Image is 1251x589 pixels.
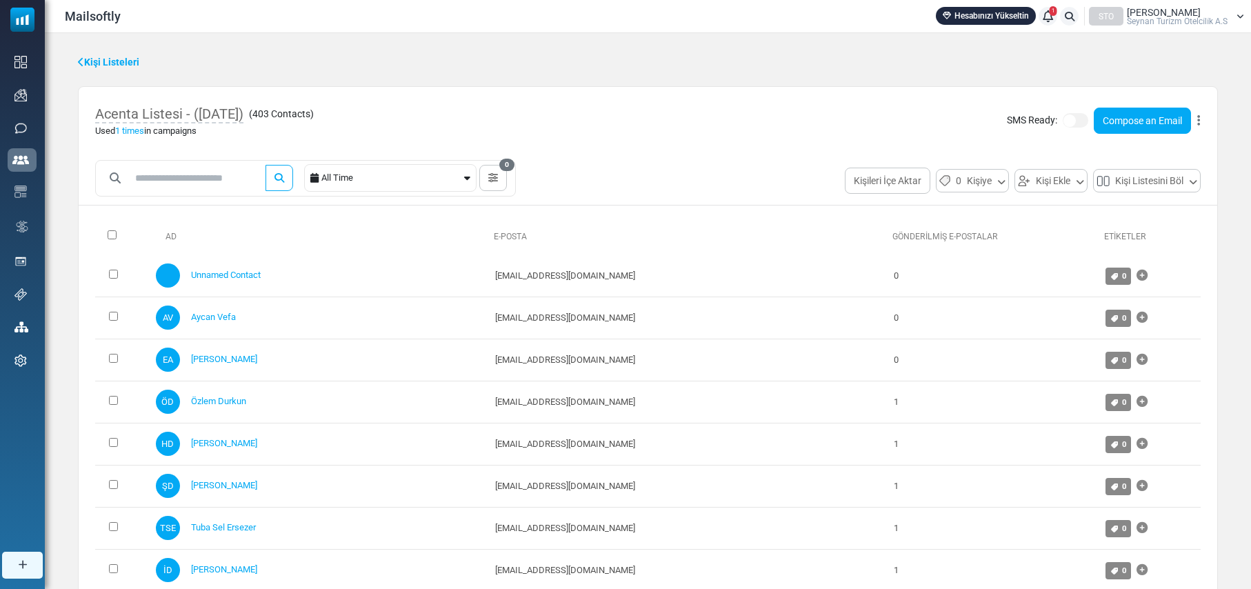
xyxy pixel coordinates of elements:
[1105,394,1132,411] a: 0
[1039,7,1057,26] a: 1
[191,354,257,364] a: [PERSON_NAME]
[1122,481,1127,491] span: 0
[936,169,1009,192] button: 0Kişiye
[1014,169,1088,192] button: Kişi Ekle
[14,219,30,234] img: workflow.svg
[1137,430,1148,458] a: Etiket Ekle
[1105,352,1132,369] a: 0
[14,355,27,367] img: settings-icon.svg
[95,106,243,123] span: Acenta Listesi - ([DATE])
[1137,515,1148,542] a: Etiket Ekle
[1122,566,1127,575] span: 0
[1093,169,1201,192] button: Kişi Listesini Böl
[887,339,1099,381] td: 0
[95,126,197,136] a: Used1 timesin campaigns
[1122,313,1127,323] span: 0
[479,165,507,191] button: 0
[156,432,180,456] span: HD
[488,465,888,507] td: [EMAIL_ADDRESS][DOMAIN_NAME]
[156,348,180,372] span: EA
[1127,8,1201,17] span: [PERSON_NAME]
[1105,478,1132,495] a: 0
[1089,7,1123,26] div: STO
[488,255,888,297] td: [EMAIL_ADDRESS][DOMAIN_NAME]
[845,168,930,194] button: Kişileri İçe Aktar
[156,516,180,540] span: TSE
[1094,108,1191,134] a: Compose an Email
[1137,557,1148,584] a: Etiket Ekle
[887,507,1099,549] td: 1
[14,89,27,101] img: campaigns-icon.png
[488,339,888,381] td: [EMAIL_ADDRESS][DOMAIN_NAME]
[156,558,180,582] span: İD
[1122,523,1127,533] span: 0
[494,232,527,241] a: E-Posta
[1105,436,1132,453] a: 0
[1137,304,1148,332] a: Etiket Ekle
[488,423,888,465] td: [EMAIL_ADDRESS][DOMAIN_NAME]
[1137,262,1148,290] a: Etiket Ekle
[488,507,888,549] td: [EMAIL_ADDRESS][DOMAIN_NAME]
[191,480,257,490] a: [PERSON_NAME]
[1007,108,1201,134] div: SMS Ready:
[191,270,261,280] a: Unnamed Contact
[14,186,27,198] img: email-templates-icon.svg
[321,165,461,191] div: All Time
[252,108,310,119] span: 403 Contacts
[65,7,121,26] span: Mailsoftly
[887,255,1099,297] td: 0
[191,522,256,532] a: Tuba Sel Ersezer
[1089,7,1244,26] a: STO [PERSON_NAME] Seynan Turi̇zm Otelci̇li̇k A.S
[12,155,29,165] img: contacts-icon-active.svg
[1122,397,1127,407] span: 0
[14,56,27,68] img: dashboard-icon.svg
[499,159,514,171] span: 0
[1105,520,1132,537] a: 0
[1122,439,1127,449] span: 0
[156,306,180,330] span: AV
[191,312,236,322] a: Aycan Vefa
[1137,346,1148,374] a: Etiket Ekle
[1137,472,1148,500] a: Etiket Ekle
[488,297,888,339] td: [EMAIL_ADDRESS][DOMAIN_NAME]
[115,126,144,136] span: 1 times
[1104,232,1146,241] a: Etiketler
[156,474,180,498] span: ŞD
[887,381,1099,423] td: 1
[191,564,257,575] a: [PERSON_NAME]
[14,122,27,134] img: sms-icon.png
[1105,310,1132,327] a: 0
[14,288,27,301] img: support-icon.svg
[887,423,1099,465] td: 1
[1127,17,1228,26] span: Seynan Turi̇zm Otelci̇li̇k A.S
[1105,268,1132,285] a: 0
[78,55,139,70] a: Kişi Listeleri
[892,232,998,241] a: Gönderilmiş E-Postalar
[10,8,34,32] img: mailsoftly_icon_blue_white.svg
[887,465,1099,507] td: 1
[488,381,888,423] td: [EMAIL_ADDRESS][DOMAIN_NAME]
[154,232,177,241] a: Ad
[1050,6,1057,16] span: 1
[191,438,257,448] a: [PERSON_NAME]
[249,107,314,121] span: ( )
[1105,562,1132,579] a: 0
[191,396,246,406] a: Özlem Durkun
[887,297,1099,339] td: 0
[1122,271,1127,281] span: 0
[156,390,180,414] span: ÖD
[956,172,961,189] span: 0
[14,255,27,268] img: landing_pages.svg
[1137,388,1148,416] a: Etiket Ekle
[936,7,1036,25] a: Hesabınızı Yükseltin
[1122,355,1127,365] span: 0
